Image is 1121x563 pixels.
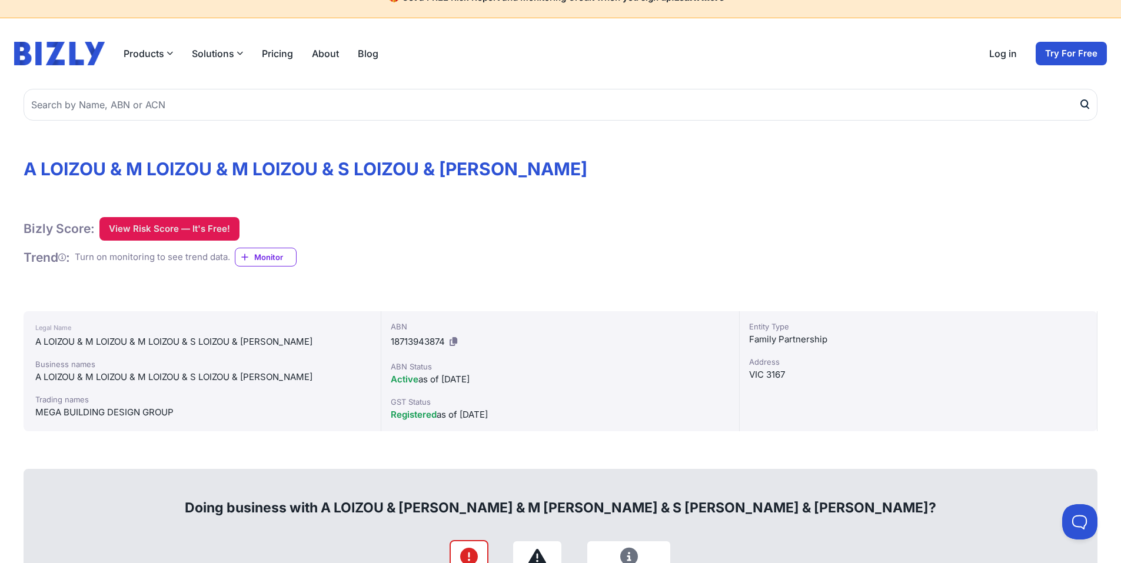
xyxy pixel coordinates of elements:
div: Legal Name [35,321,369,335]
span: Active [391,374,418,385]
span: 18713943874 [391,336,445,347]
button: View Risk Score — It's Free! [99,217,239,241]
div: A LOIZOU & M LOIZOU & M LOIZOU & S LOIZOU & [PERSON_NAME] [35,335,369,349]
div: Doing business with A LOIZOU & [PERSON_NAME] & M [PERSON_NAME] & S [PERSON_NAME] & [PERSON_NAME]? [36,479,1085,517]
input: Search by Name, ABN or ACN [24,89,1097,121]
div: as of [DATE] [391,408,729,422]
a: Blog [358,46,378,61]
div: A LOIZOU & M LOIZOU & M LOIZOU & S LOIZOU & [PERSON_NAME] [35,370,369,384]
div: Turn on monitoring to see trend data. [75,251,230,264]
div: as of [DATE] [391,372,729,387]
span: Monitor [254,251,296,263]
a: Monitor [235,248,297,266]
button: Solutions [192,46,243,61]
h1: Trend : [24,249,70,265]
div: Entity Type [749,321,1087,332]
h1: Bizly Score: [24,221,95,236]
div: Family Partnership [749,332,1087,347]
a: About [312,46,339,61]
button: Products [124,46,173,61]
div: Trading names [35,394,369,405]
div: Business names [35,358,369,370]
a: Try For Free [1036,42,1107,65]
h1: A LOIZOU & M LOIZOU & M LOIZOU & S LOIZOU & [PERSON_NAME] [24,158,1097,179]
span: Registered [391,409,437,420]
div: MEGA BUILDING DESIGN GROUP [35,405,369,419]
div: VIC 3167 [749,368,1087,382]
a: Log in [989,46,1017,61]
iframe: Toggle Customer Support [1062,504,1097,539]
div: ABN Status [391,361,729,372]
div: Address [749,356,1087,368]
div: GST Status [391,396,729,408]
div: ABN [391,321,729,332]
a: Pricing [262,46,293,61]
